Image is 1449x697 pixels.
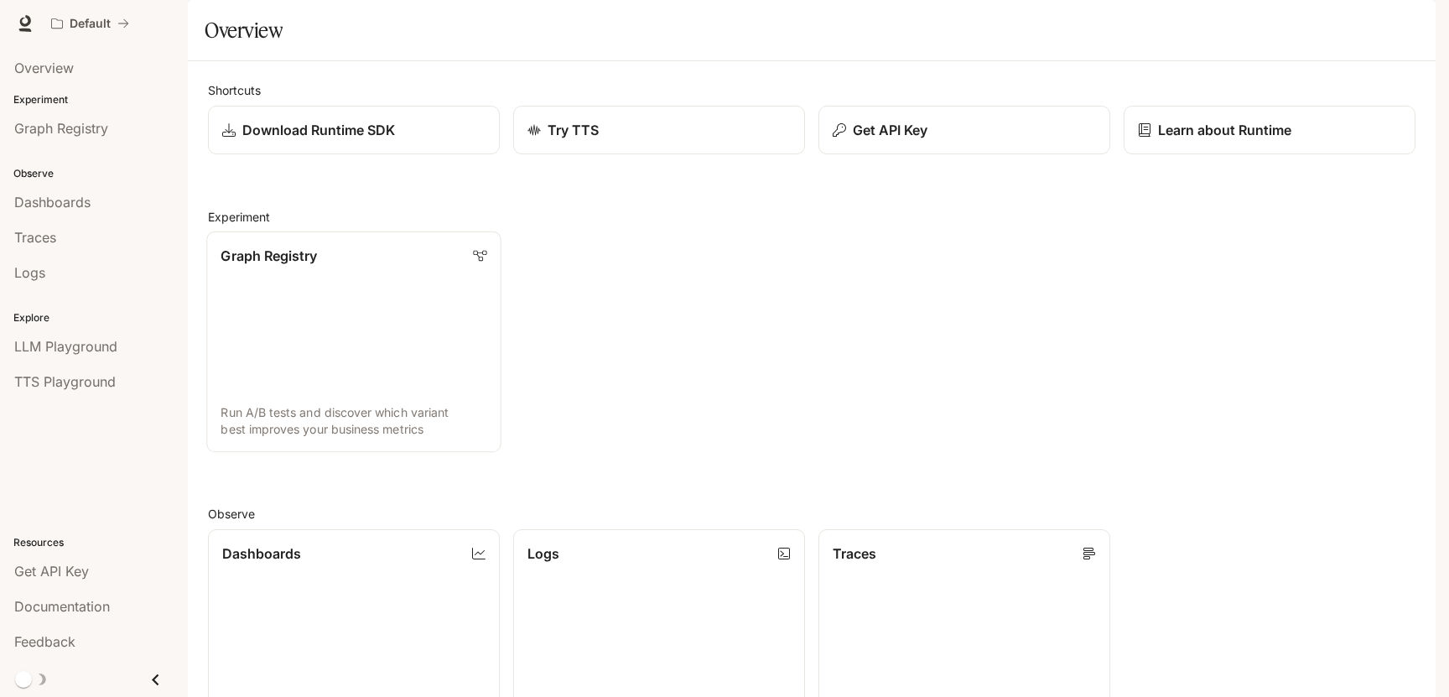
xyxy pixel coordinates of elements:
p: Default [70,17,111,31]
p: Try TTS [548,120,599,140]
h1: Overview [205,13,283,47]
a: Learn about Runtime [1124,106,1415,154]
p: Traces [833,544,876,564]
a: Download Runtime SDK [208,106,500,154]
p: Logs [527,544,559,564]
p: Run A/B tests and discover which variant best improves your business metrics [221,404,486,438]
h2: Observe [208,505,1415,523]
button: All workspaces [44,7,137,40]
a: Try TTS [513,106,805,154]
p: Download Runtime SDK [242,120,395,140]
button: Get API Key [818,106,1110,154]
p: Learn about Runtime [1158,120,1291,140]
h2: Experiment [208,208,1415,226]
a: Graph RegistryRun A/B tests and discover which variant best improves your business metrics [206,231,501,453]
p: Get API Key [853,120,927,140]
h2: Shortcuts [208,81,1415,99]
p: Dashboards [222,544,301,564]
p: Graph Registry [221,246,317,266]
